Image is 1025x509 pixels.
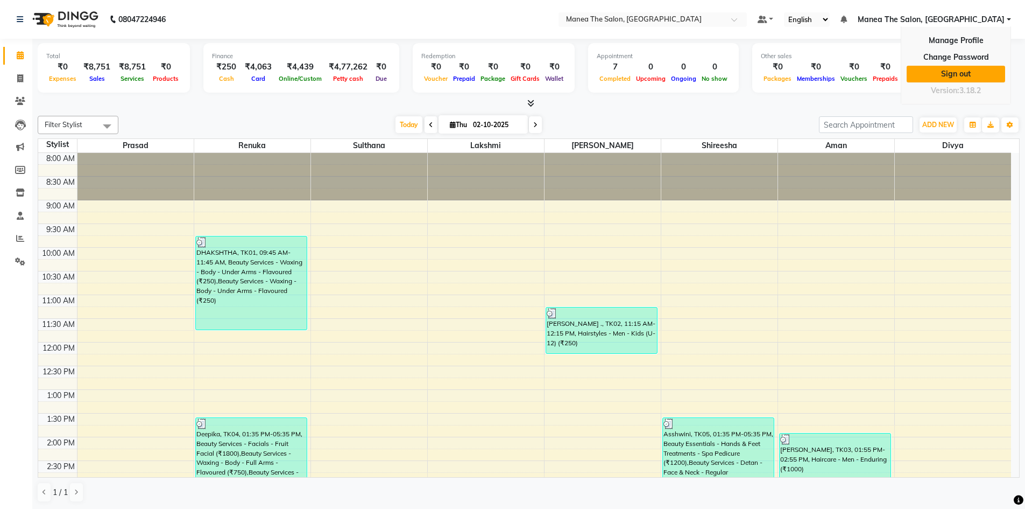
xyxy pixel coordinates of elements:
div: ₹8,751 [115,61,150,73]
div: ₹0 [761,61,794,73]
span: Wallet [542,75,566,82]
div: 0 [668,61,699,73]
div: 10:30 AM [40,271,77,283]
span: Online/Custom [276,75,324,82]
button: ADD NEW [920,117,957,133]
span: Services [118,75,147,82]
span: Prasad [77,139,194,152]
span: Lakshmi [428,139,544,152]
div: ₹0 [870,61,901,73]
a: Manage Profile [907,32,1005,49]
span: Divya [895,139,1012,152]
span: Cash [216,75,237,82]
span: Completed [597,75,633,82]
div: ₹4,439 [276,61,324,73]
span: Sulthana [311,139,427,152]
div: Version:3.18.2 [907,83,1005,99]
span: Package [478,75,508,82]
span: Renuka [194,139,310,152]
span: Thu [447,121,470,129]
div: 1:00 PM [45,390,77,401]
div: Total [46,52,181,61]
span: Prepaid [450,75,478,82]
a: Change Password [907,49,1005,66]
a: Sign out [907,66,1005,82]
div: 2:00 PM [45,437,77,449]
div: 0 [699,61,730,73]
div: ₹8,751 [79,61,115,73]
div: ₹0 [372,61,391,73]
div: DHAKSHTHA, TK01, 09:45 AM-11:45 AM, Beauty Services - Waxing - Body - Under Arms - Flavoured (₹25... [196,236,307,330]
div: ₹0 [542,61,566,73]
div: [PERSON_NAME] ., TK02, 11:15 AM-12:15 PM, Hairstyles - Men - Kids (U-12) (₹250) [546,308,658,353]
span: Today [395,116,422,133]
div: 11:30 AM [40,319,77,330]
span: Sales [87,75,108,82]
span: Ongoing [668,75,699,82]
div: ₹0 [46,61,79,73]
input: Search Appointment [819,116,913,133]
span: [PERSON_NAME] [545,139,661,152]
span: Voucher [421,75,450,82]
span: Filter Stylist [45,120,82,129]
span: Gift Cards [508,75,542,82]
div: 0 [633,61,668,73]
div: ₹4,77,262 [324,61,372,73]
span: 1 / 1 [53,487,68,498]
div: Other sales [761,52,935,61]
span: Manea The Salon, [GEOGRAPHIC_DATA] [858,14,1005,25]
span: Expenses [46,75,79,82]
div: Appointment [597,52,730,61]
span: No show [699,75,730,82]
span: Due [373,75,390,82]
div: 2:30 PM [45,461,77,472]
span: Vouchers [838,75,870,82]
span: ADD NEW [922,121,954,129]
span: Packages [761,75,794,82]
div: ₹4,063 [241,61,276,73]
div: ₹0 [450,61,478,73]
div: 8:30 AM [44,177,77,188]
input: 2025-10-02 [470,117,524,133]
span: Products [150,75,181,82]
div: ₹0 [794,61,838,73]
span: Upcoming [633,75,668,82]
span: shireesha [661,139,777,152]
div: 12:00 PM [40,343,77,354]
div: ₹0 [478,61,508,73]
div: [PERSON_NAME], TK03, 01:55 PM-02:55 PM, Haircare - Men - Enduring (₹1000) [780,434,891,479]
div: Stylist [38,139,77,150]
div: 9:00 AM [44,200,77,212]
div: ₹0 [421,61,450,73]
span: Aman [778,139,894,152]
div: 11:00 AM [40,295,77,306]
b: 08047224946 [118,4,166,34]
div: 12:30 PM [40,366,77,378]
span: Card [249,75,268,82]
img: logo [27,4,101,34]
div: ₹0 [150,61,181,73]
span: Petty cash [330,75,366,82]
div: 7 [597,61,633,73]
div: ₹0 [838,61,870,73]
span: Prepaids [870,75,901,82]
div: Redemption [421,52,566,61]
div: ₹250 [212,61,241,73]
div: ₹0 [508,61,542,73]
div: 8:00 AM [44,153,77,164]
span: Memberships [794,75,838,82]
div: 10:00 AM [40,248,77,259]
div: Finance [212,52,391,61]
div: 9:30 AM [44,224,77,235]
div: 1:30 PM [45,414,77,425]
